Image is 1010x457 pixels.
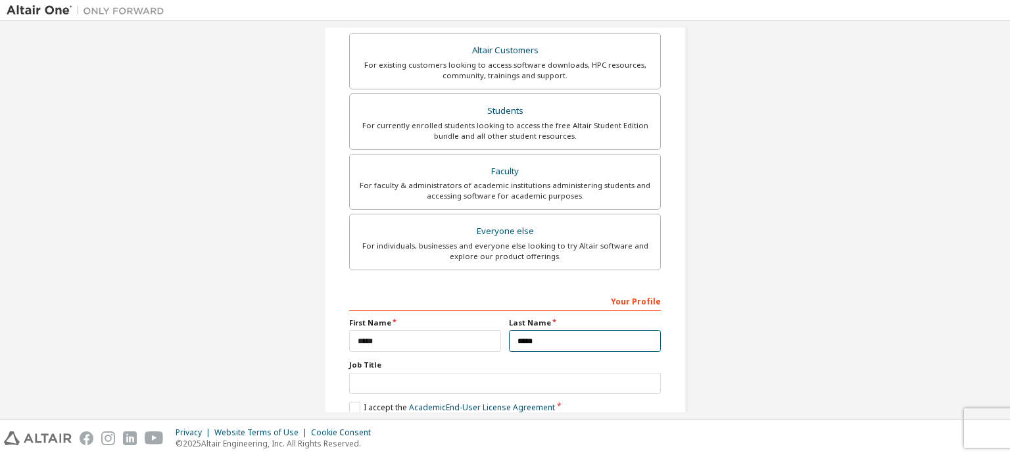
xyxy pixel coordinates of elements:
img: altair_logo.svg [4,431,72,445]
img: facebook.svg [80,431,93,445]
label: Job Title [349,360,661,370]
div: Website Terms of Use [214,427,311,438]
div: Altair Customers [358,41,652,60]
div: For currently enrolled students looking to access the free Altair Student Edition bundle and all ... [358,120,652,141]
img: linkedin.svg [123,431,137,445]
img: Altair One [7,4,171,17]
div: Everyone else [358,222,652,241]
div: Your Profile [349,290,661,311]
div: For faculty & administrators of academic institutions administering students and accessing softwa... [358,180,652,201]
div: Privacy [176,427,214,438]
a: Academic End-User License Agreement [409,402,555,413]
label: First Name [349,318,501,328]
label: I accept the [349,402,555,413]
img: youtube.svg [145,431,164,445]
img: instagram.svg [101,431,115,445]
div: Cookie Consent [311,427,379,438]
div: For existing customers looking to access software downloads, HPC resources, community, trainings ... [358,60,652,81]
div: For individuals, businesses and everyone else looking to try Altair software and explore our prod... [358,241,652,262]
label: Last Name [509,318,661,328]
div: Faculty [358,162,652,181]
div: Students [358,102,652,120]
p: © 2025 Altair Engineering, Inc. All Rights Reserved. [176,438,379,449]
